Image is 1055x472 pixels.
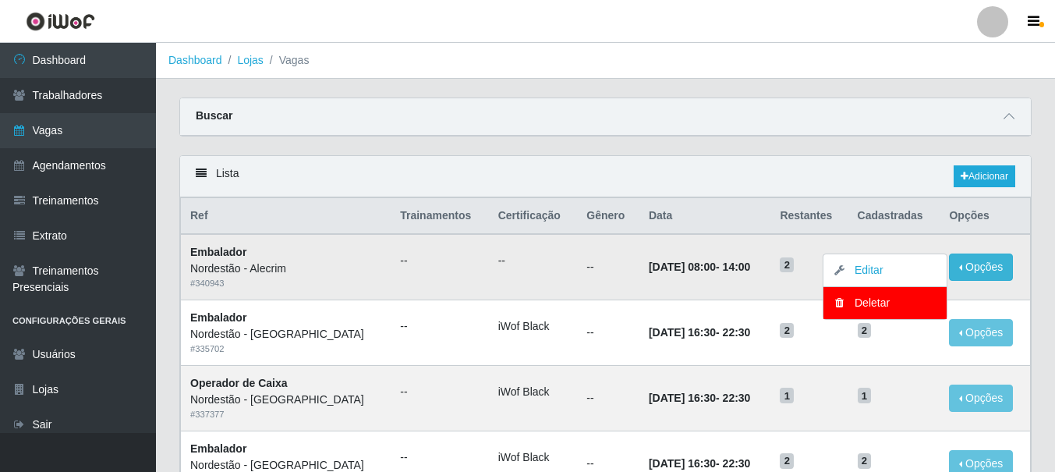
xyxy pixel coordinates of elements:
div: Nordestão - [GEOGRAPHIC_DATA] [190,392,381,408]
strong: Buscar [196,109,232,122]
div: Lista [180,156,1031,197]
li: iWof Black [498,449,568,466]
strong: - [649,392,750,404]
div: Nordestão - [GEOGRAPHIC_DATA] [190,326,381,342]
li: iWof Black [498,384,568,400]
time: [DATE] 16:30 [649,457,716,470]
a: Editar [839,264,883,276]
th: Data [639,198,771,235]
td: -- [577,365,639,431]
span: 1 [780,388,794,403]
strong: Embalador [190,442,246,455]
th: Cadastradas [848,198,940,235]
a: Lojas [237,54,263,66]
button: Opções [949,319,1013,346]
div: Deletar [839,295,931,311]
strong: - [649,457,750,470]
strong: - [649,261,750,273]
th: Trainamentos [391,198,488,235]
th: Opções [940,198,1030,235]
strong: Embalador [190,311,246,324]
span: 2 [780,257,794,273]
div: # 340943 [190,277,381,290]
a: Dashboard [168,54,222,66]
img: CoreUI Logo [26,12,95,31]
th: Certificação [489,198,578,235]
strong: Embalador [190,246,246,258]
strong: - [649,326,750,339]
time: 22:30 [723,457,751,470]
span: 1 [858,388,872,403]
ul: -- [400,318,479,335]
time: 14:00 [723,261,751,273]
ul: -- [400,384,479,400]
li: Vagas [264,52,310,69]
strong: Operador de Caixa [190,377,288,389]
span: 2 [858,453,872,469]
time: 22:30 [723,392,751,404]
th: Ref [181,198,391,235]
th: Restantes [770,198,848,235]
time: 22:30 [723,326,751,339]
a: Adicionar [954,165,1015,187]
time: [DATE] 08:00 [649,261,716,273]
div: # 335702 [190,342,381,356]
th: Gênero [577,198,639,235]
button: Opções [949,385,1013,412]
ul: -- [400,253,479,269]
nav: breadcrumb [156,43,1055,79]
li: iWof Black [498,318,568,335]
span: 2 [780,323,794,339]
time: [DATE] 16:30 [649,326,716,339]
ul: -- [400,449,479,466]
span: 2 [858,323,872,339]
time: [DATE] 16:30 [649,392,716,404]
td: -- [577,300,639,366]
div: # 337377 [190,408,381,421]
span: 2 [780,453,794,469]
button: Opções [949,254,1013,281]
td: -- [577,234,639,300]
ul: -- [498,253,568,269]
div: Nordestão - Alecrim [190,261,381,277]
